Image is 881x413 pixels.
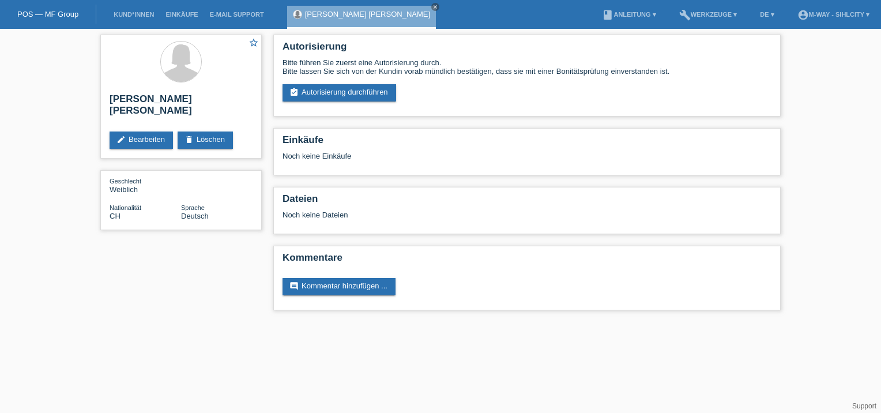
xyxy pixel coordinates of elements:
div: Weiblich [110,177,181,194]
span: Nationalität [110,204,141,211]
a: Kund*innen [108,11,160,18]
div: Noch keine Dateien [283,211,635,219]
a: account_circlem-way - Sihlcity ▾ [792,11,875,18]
div: Bitte führen Sie zuerst eine Autorisierung durch. Bitte lassen Sie sich von der Kundin vorab münd... [283,58,771,76]
i: assignment_turned_in [289,88,299,97]
a: DE ▾ [754,11,780,18]
i: edit [116,135,126,144]
div: Noch keine Einkäufe [283,152,771,169]
h2: Autorisierung [283,41,771,58]
span: Sprache [181,204,205,211]
a: bookAnleitung ▾ [596,11,661,18]
span: Deutsch [181,212,209,220]
a: E-Mail Support [204,11,270,18]
a: Support [852,402,876,410]
a: assignment_turned_inAutorisierung durchführen [283,84,396,102]
h2: Kommentare [283,252,771,269]
h2: Dateien [283,193,771,211]
a: buildWerkzeuge ▾ [673,11,743,18]
a: Einkäufe [160,11,204,18]
a: commentKommentar hinzufügen ... [283,278,396,295]
span: Geschlecht [110,178,141,185]
i: close [432,4,438,10]
a: [PERSON_NAME] [PERSON_NAME] [305,10,430,18]
h2: [PERSON_NAME] [PERSON_NAME] [110,93,253,122]
a: POS — MF Group [17,10,78,18]
a: deleteLöschen [178,132,233,149]
a: star_border [249,37,259,50]
i: delete [185,135,194,144]
span: Schweiz [110,212,121,220]
i: book [602,9,613,21]
i: comment [289,281,299,291]
a: editBearbeiten [110,132,173,149]
a: close [431,3,439,11]
i: build [679,9,691,21]
i: account_circle [797,9,809,21]
i: star_border [249,37,259,48]
h2: Einkäufe [283,134,771,152]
